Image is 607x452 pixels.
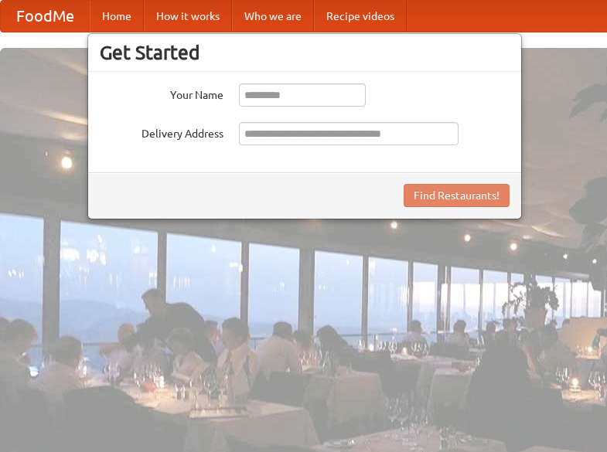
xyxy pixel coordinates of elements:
[404,184,510,207] button: Find Restaurants!
[100,41,510,64] h3: Get Started
[1,1,90,32] a: FoodMe
[144,1,232,32] a: How it works
[90,1,144,32] a: Home
[314,1,407,32] a: Recipe videos
[100,122,223,141] label: Delivery Address
[232,1,314,32] a: Who we are
[100,83,223,103] label: Your Name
